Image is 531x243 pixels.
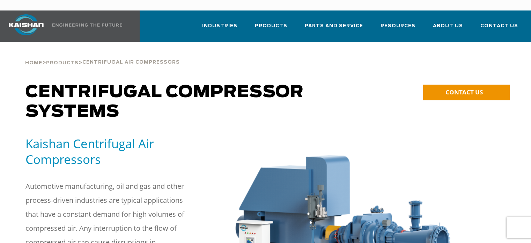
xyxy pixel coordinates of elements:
[433,22,463,30] span: About Us
[25,136,213,167] h5: Kaishan Centrifugal Air Compressors
[255,17,287,41] a: Products
[46,59,79,66] a: Products
[480,17,518,41] a: Contact Us
[305,17,363,41] a: Parts and Service
[381,22,415,30] span: Resources
[52,23,122,27] img: Engineering the future
[381,17,415,41] a: Resources
[25,61,42,65] span: Home
[202,22,237,30] span: Industries
[82,60,180,65] span: Centrifugal Air Compressors
[25,84,304,120] span: Centrifugal Compressor Systems
[423,85,510,100] a: CONTACT US
[46,61,79,65] span: Products
[255,22,287,30] span: Products
[202,17,237,41] a: Industries
[25,59,42,66] a: Home
[445,88,483,96] span: CONTACT US
[305,22,363,30] span: Parts and Service
[25,42,180,69] div: > >
[480,22,518,30] span: Contact Us
[433,17,463,41] a: About Us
